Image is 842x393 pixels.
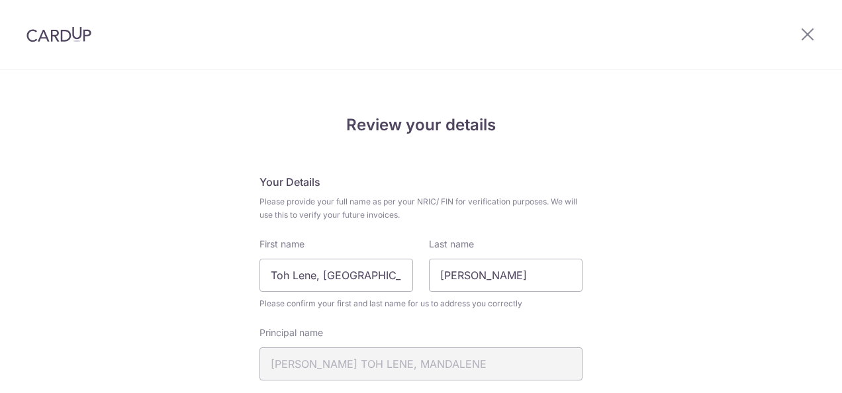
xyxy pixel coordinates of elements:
[259,113,583,137] h4: Review your details
[259,326,323,339] label: Principal name
[259,195,583,222] span: Please provide your full name as per your NRIC/ FIN for verification purposes. We will use this t...
[429,259,583,292] input: Last name
[259,297,583,310] span: Please confirm your first and last name for us to address you correctly
[429,238,474,251] label: Last name
[259,174,583,190] h5: Your Details
[26,26,91,42] img: CardUp
[259,238,304,251] label: First name
[259,259,413,292] input: First Name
